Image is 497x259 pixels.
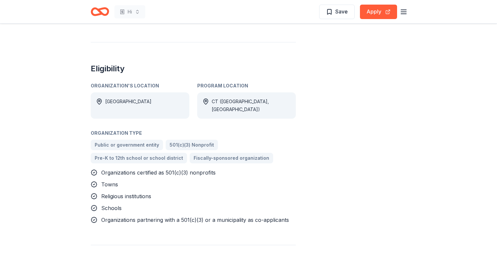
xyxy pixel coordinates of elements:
button: Hi [114,5,145,18]
span: Save [335,7,348,16]
a: Fiscally-sponsored organization [190,153,273,163]
span: Religious institutions [101,193,151,200]
div: Program Location [197,82,296,90]
h2: Eligibility [91,63,296,74]
a: 501(c)(3) Nonprofit [166,140,218,150]
div: [GEOGRAPHIC_DATA] [105,98,152,113]
span: Pre-K to 12th school or school district [95,154,183,162]
button: Save [319,5,355,19]
a: Home [91,4,109,19]
span: Organizations certified as 501(c)(3) nonprofits [101,169,216,176]
div: Organization Type [91,129,296,137]
a: Public or government entity [91,140,163,150]
button: Apply [360,5,397,19]
div: Organization's Location [91,82,189,90]
span: Towns [101,181,118,188]
span: Hi [128,8,132,16]
span: 501(c)(3) Nonprofit [170,141,214,149]
span: Fiscally-sponsored organization [194,154,269,162]
a: Pre-K to 12th school or school district [91,153,187,163]
span: Schools [101,205,122,211]
span: Public or government entity [95,141,159,149]
div: CT ([GEOGRAPHIC_DATA], [GEOGRAPHIC_DATA]) [212,98,291,113]
span: Organizations partnering with a 501(c)(3) or a municipality as co-applicants [101,217,289,223]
